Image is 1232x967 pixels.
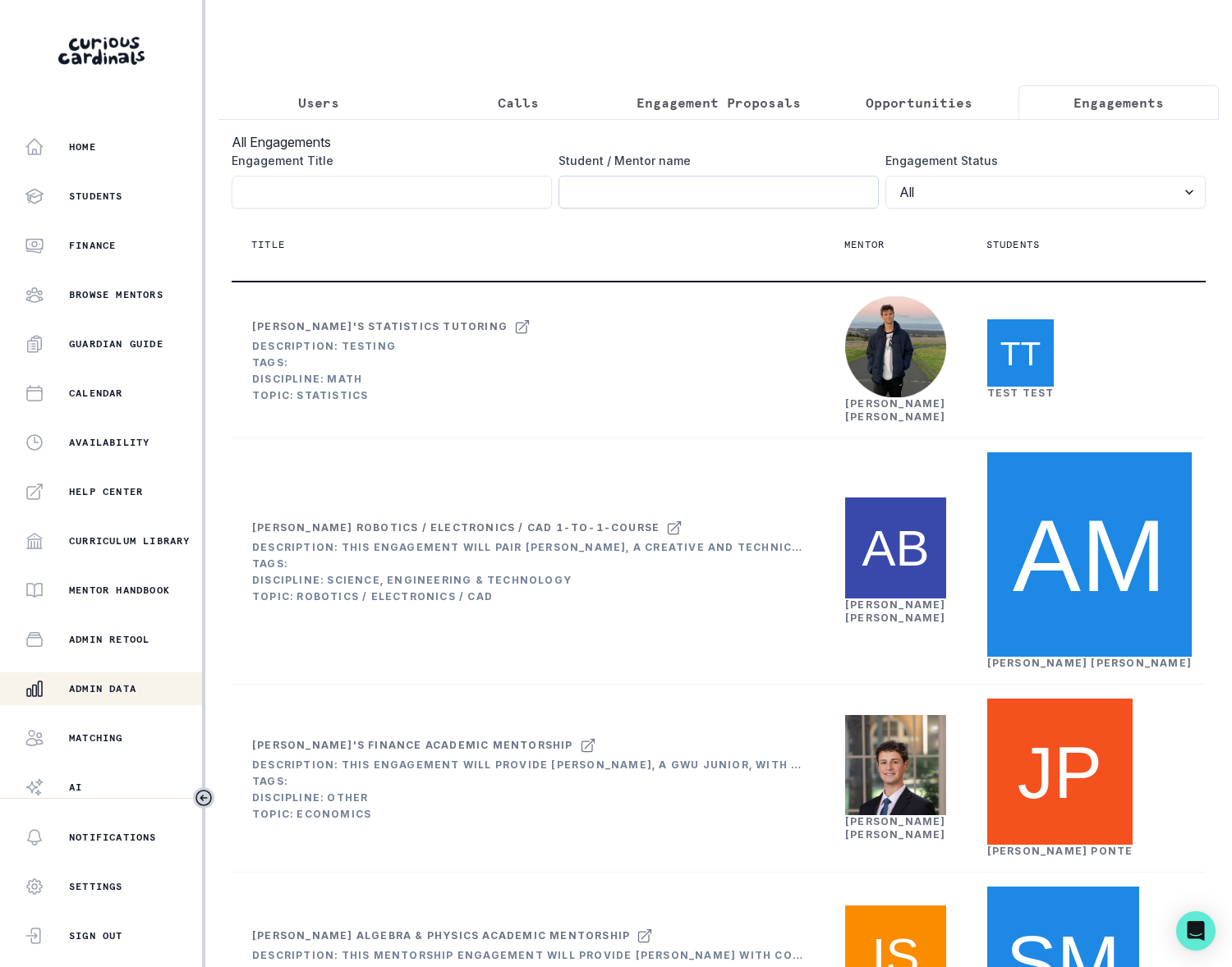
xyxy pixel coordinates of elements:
[252,808,804,821] div: Topic: Economics
[1176,911,1216,951] div: Open Intercom Messenger
[69,880,123,893] p: Settings
[637,93,801,112] p: Engagement Proposals
[252,356,531,369] div: Tags:
[69,288,163,301] p: Browse Mentors
[252,389,531,402] div: Topic: Statistics
[252,590,804,603] div: Topic: Robotics / Electronics / CAD
[69,584,170,597] p: Mentor Handbook
[987,387,1055,399] a: Test Test
[559,152,869,169] label: Student / Mentor name
[251,238,285,251] p: Title
[252,521,660,534] div: [PERSON_NAME] Robotics / Electronics / CAD 1-to-1-course
[987,845,1133,857] a: [PERSON_NAME] Ponte
[69,534,191,548] p: Curriculum Library
[498,93,539,112] p: Calls
[252,574,804,587] div: Discipline: Science, Engineering & Technology
[69,929,123,942] p: Sign Out
[252,541,804,554] div: Description: This engagement will pair [PERSON_NAME], a creative and technically inclined 5th gra...
[252,373,531,386] div: Discipline: Math
[252,758,804,772] div: Description: This engagement will provide [PERSON_NAME], a GWU junior, with academic mentorship i...
[252,791,804,804] div: Discipline: Other
[252,949,804,962] div: Description: This mentorship engagement will provide [PERSON_NAME] with comprehensive academic su...
[298,93,339,112] p: Users
[69,485,143,498] p: Help Center
[69,140,96,154] p: Home
[252,340,531,353] div: Description: testing
[252,929,630,942] div: [PERSON_NAME] Algebra & Physics Academic Mentorship
[885,152,1196,169] label: Engagement Status
[69,781,82,794] p: AI
[193,787,214,809] button: Toggle sidebar
[232,152,542,169] label: Engagement Title
[845,598,946,624] a: [PERSON_NAME] [PERSON_NAME]
[252,320,508,333] div: [PERSON_NAME]'s Statistics tutoring
[252,775,804,788] div: Tags:
[69,337,163,351] p: Guardian Guide
[69,239,116,252] p: Finance
[845,815,946,841] a: [PERSON_NAME] [PERSON_NAME]
[252,557,804,571] div: Tags:
[866,93,972,112] p: Opportunities
[69,436,149,449] p: Availability
[69,387,123,400] p: Calendar
[986,238,1041,251] p: Students
[844,238,885,251] p: Mentor
[58,37,145,65] img: Curious Cardinals Logo
[69,731,123,745] p: Matching
[69,831,157,844] p: Notifications
[1073,93,1164,112] p: Engagements
[845,397,946,423] a: [PERSON_NAME] [PERSON_NAME]
[252,739,573,752] div: [PERSON_NAME]'s Finance Academic Mentorship
[232,132,1206,152] h3: All Engagements
[69,682,136,695] p: Admin Data
[987,657,1192,669] a: [PERSON_NAME] [PERSON_NAME]
[69,633,149,646] p: Admin Retool
[69,190,123,203] p: Students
